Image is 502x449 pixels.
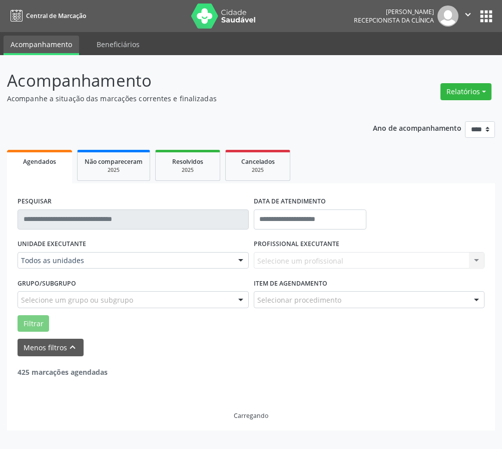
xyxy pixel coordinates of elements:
div: 2025 [163,166,213,174]
span: Central de Marcação [26,12,86,20]
button:  [458,6,477,27]
span: Recepcionista da clínica [354,16,434,25]
button: apps [477,8,495,25]
i: keyboard_arrow_up [67,342,78,353]
span: Cancelados [241,157,275,166]
label: PROFISSIONAL EXECUTANTE [254,237,339,252]
button: Relatórios [440,83,491,100]
button: Filtrar [18,315,49,332]
i:  [462,9,473,20]
img: img [437,6,458,27]
button: Menos filtroskeyboard_arrow_up [18,339,84,356]
span: Selecione um grupo ou subgrupo [21,295,133,305]
label: UNIDADE EXECUTANTE [18,237,86,252]
span: Resolvidos [172,157,203,166]
span: Não compareceram [85,157,143,166]
label: PESQUISAR [18,194,52,209]
div: 2025 [85,166,143,174]
p: Acompanhamento [7,68,349,93]
div: [PERSON_NAME] [354,8,434,16]
a: Beneficiários [90,36,147,53]
div: Carregando [234,411,268,420]
span: Agendados [23,157,56,166]
span: Selecionar procedimento [257,295,341,305]
label: DATA DE ATENDIMENTO [254,194,326,209]
label: Item de agendamento [254,276,327,291]
strong: 425 marcações agendadas [18,367,108,377]
p: Ano de acompanhamento [373,121,461,134]
span: Todos as unidades [21,256,228,266]
div: 2025 [233,166,283,174]
label: Grupo/Subgrupo [18,276,76,291]
p: Acompanhe a situação das marcações correntes e finalizadas [7,93,349,104]
a: Central de Marcação [7,8,86,24]
a: Acompanhamento [4,36,79,55]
